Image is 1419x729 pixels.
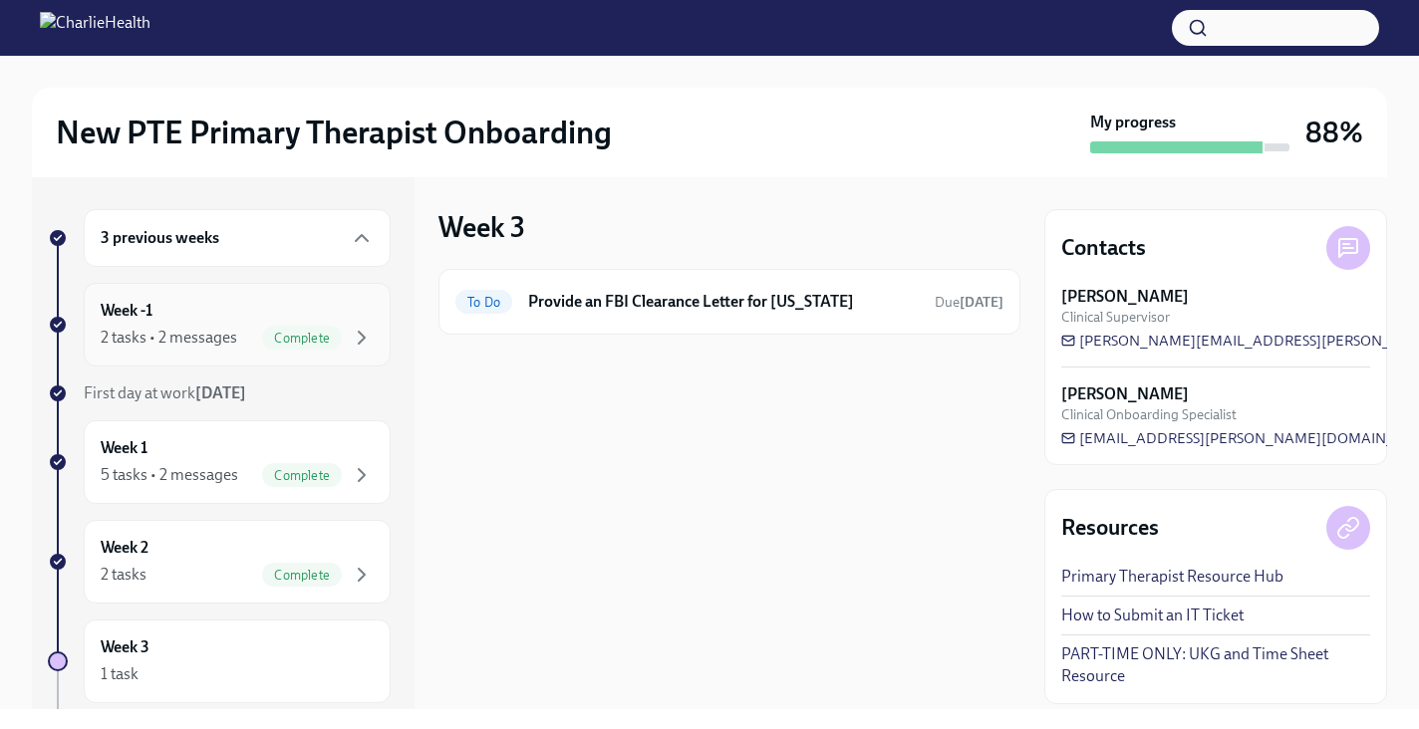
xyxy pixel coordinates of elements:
[101,437,147,459] h6: Week 1
[1061,233,1146,263] h4: Contacts
[262,331,342,346] span: Complete
[1090,112,1176,133] strong: My progress
[40,12,150,44] img: CharlieHealth
[262,568,342,583] span: Complete
[48,420,391,504] a: Week 15 tasks • 2 messagesComplete
[195,383,246,402] strong: [DATE]
[455,295,512,310] span: To Do
[48,283,391,366] a: Week -12 tasks • 2 messagesComplete
[101,636,149,658] h6: Week 3
[1061,308,1170,327] span: Clinical Supervisor
[48,382,391,404] a: First day at work[DATE]
[1061,643,1370,687] a: PART-TIME ONLY: UKG and Time Sheet Resource
[48,619,391,703] a: Week 31 task
[1061,286,1189,308] strong: [PERSON_NAME]
[1305,115,1363,150] h3: 88%
[101,300,152,322] h6: Week -1
[438,209,525,245] h3: Week 3
[101,564,146,586] div: 2 tasks
[1061,383,1189,405] strong: [PERSON_NAME]
[84,209,391,267] div: 3 previous weeks
[84,383,246,402] span: First day at work
[56,113,612,152] h2: New PTE Primary Therapist Onboarding
[935,294,1003,311] span: Due
[1061,513,1159,543] h4: Resources
[1061,605,1244,626] a: How to Submit an IT Ticket
[528,291,919,313] h6: Provide an FBI Clearance Letter for [US_STATE]
[101,464,238,486] div: 5 tasks • 2 messages
[101,227,219,249] h6: 3 previous weeks
[101,327,237,349] div: 2 tasks • 2 messages
[101,663,139,685] div: 1 task
[455,286,1003,318] a: To DoProvide an FBI Clearance Letter for [US_STATE]Due[DATE]
[101,537,148,559] h6: Week 2
[960,294,1003,311] strong: [DATE]
[48,520,391,604] a: Week 22 tasksComplete
[1061,405,1237,424] span: Clinical Onboarding Specialist
[935,293,1003,312] span: October 23rd, 2025 07:00
[262,468,342,483] span: Complete
[1061,566,1283,588] a: Primary Therapist Resource Hub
